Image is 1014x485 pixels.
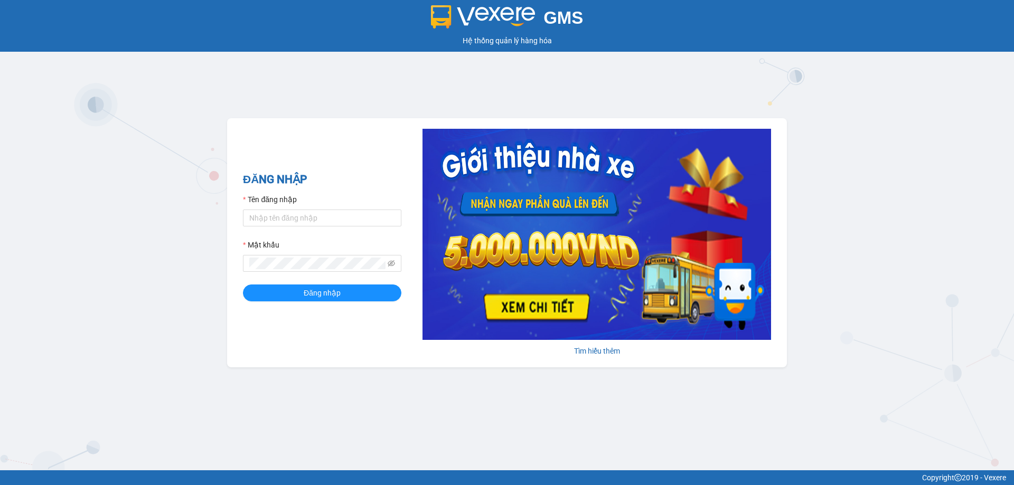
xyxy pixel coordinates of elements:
input: Mật khẩu [249,258,386,269]
span: Đăng nhập [304,287,341,299]
button: Đăng nhập [243,284,401,301]
div: Hệ thống quản lý hàng hóa [3,35,1011,46]
span: GMS [543,8,583,27]
span: copyright [954,474,962,481]
h2: ĐĂNG NHẬP [243,171,401,188]
img: banner-0 [422,129,771,340]
label: Tên đăng nhập [243,194,297,205]
span: eye-invisible [388,260,395,267]
label: Mật khẩu [243,239,279,251]
img: logo 2 [431,5,536,28]
input: Tên đăng nhập [243,210,401,226]
div: Copyright 2019 - Vexere [8,472,1006,483]
a: GMS [431,16,584,24]
div: Tìm hiểu thêm [422,345,771,357]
